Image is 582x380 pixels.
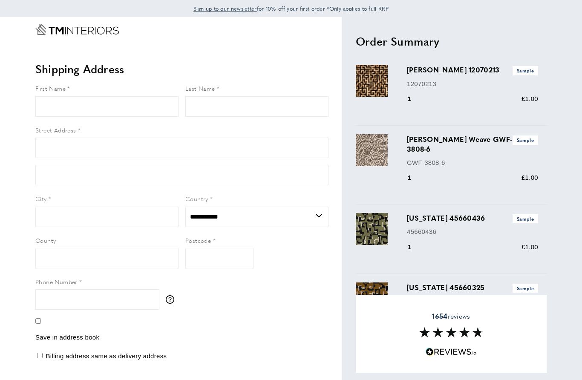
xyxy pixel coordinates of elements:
h3: [US_STATE] 45660436 [407,213,538,223]
p: GWF-3808-6 [407,158,538,168]
span: Street Address [35,126,76,134]
span: Sample [513,284,538,293]
h3: [PERSON_NAME] 12070213 [407,65,538,75]
span: £1.00 [521,174,538,181]
span: reviews [432,312,470,320]
img: Clifton 12070213 [356,65,388,97]
span: for 10% off your first order *Only applies to full RRP [193,5,389,12]
h3: [US_STATE] 45660325 [407,282,538,293]
h3: [PERSON_NAME] Weave GWF-3808-6 [407,134,538,154]
span: £1.00 [521,243,538,250]
div: 1 [407,94,424,104]
img: Colorado 45660325 [356,282,388,314]
span: Country [185,194,208,203]
img: Reviews.io 5 stars [426,348,477,356]
span: Save in address book [35,334,99,341]
span: County [35,236,56,245]
strong: 1654 [432,311,447,321]
span: Sample [513,214,538,223]
a: Sign up to our newsletter [193,4,257,13]
input: Billing address same as delivery address [37,353,43,358]
a: Go to Home page [35,24,119,35]
div: 1 [407,173,424,183]
span: Sign up to our newsletter [193,5,257,12]
span: Billing address same as delivery address [46,352,167,360]
h2: Shipping Address [35,61,328,77]
span: Sample [513,66,538,75]
span: City [35,194,47,203]
span: Postcode [185,236,211,245]
img: Reviews section [419,328,483,338]
img: Mercer Weave GWF-3808-6 [356,134,388,166]
span: Phone Number [35,277,78,286]
button: More information [166,295,179,304]
img: Colorado 45660436 [356,213,388,245]
h2: Order Summary [356,34,547,49]
span: Sample [513,135,538,144]
span: £1.00 [521,95,538,102]
span: Last Name [185,84,215,92]
div: 1 [407,242,424,252]
p: 12070213 [407,79,538,89]
span: First Name [35,84,66,92]
p: 45660436 [407,227,538,237]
